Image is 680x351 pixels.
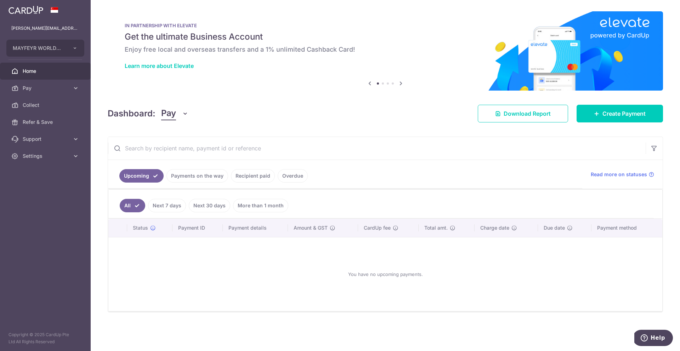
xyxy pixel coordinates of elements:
[294,224,328,231] span: Amount & GST
[119,169,164,183] a: Upcoming
[23,68,69,75] span: Home
[23,85,69,92] span: Pay
[544,224,565,231] span: Due date
[161,107,176,120] span: Pay
[125,23,646,28] p: IN PARTNERSHIP WITH ELEVATE
[480,224,509,231] span: Charge date
[634,330,673,347] iframe: Opens a widget where you can find more information
[108,107,155,120] h4: Dashboard:
[233,199,288,212] a: More than 1 month
[424,224,448,231] span: Total amt.
[108,137,646,160] input: Search by recipient name, payment id or reference
[166,169,228,183] a: Payments on the way
[591,219,662,237] th: Payment method
[23,119,69,126] span: Refer & Save
[13,45,65,52] span: MAYFEYR WORLDWIDE PTE. LTD.
[120,199,145,212] a: All
[172,219,223,237] th: Payment ID
[161,107,188,120] button: Pay
[504,109,551,118] span: Download Report
[591,171,654,178] a: Read more on statuses
[117,243,654,305] div: You have no upcoming payments.
[8,6,43,14] img: CardUp
[23,102,69,109] span: Collect
[23,153,69,160] span: Settings
[478,105,568,122] a: Download Report
[189,199,230,212] a: Next 30 days
[577,105,663,122] a: Create Payment
[231,169,275,183] a: Recipient paid
[6,40,84,57] button: MAYFEYR WORLDWIDE PTE. LTD.
[108,11,663,91] img: Renovation banner
[364,224,391,231] span: CardUp fee
[602,109,646,118] span: Create Payment
[125,45,646,54] h6: Enjoy free local and overseas transfers and a 1% unlimited Cashback Card!
[11,25,79,32] p: [PERSON_NAME][EMAIL_ADDRESS][DOMAIN_NAME]
[125,62,194,69] a: Learn more about Elevate
[125,31,646,42] h5: Get the ultimate Business Account
[591,171,647,178] span: Read more on statuses
[133,224,148,231] span: Status
[278,169,308,183] a: Overdue
[148,199,186,212] a: Next 7 days
[23,136,69,143] span: Support
[223,219,288,237] th: Payment details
